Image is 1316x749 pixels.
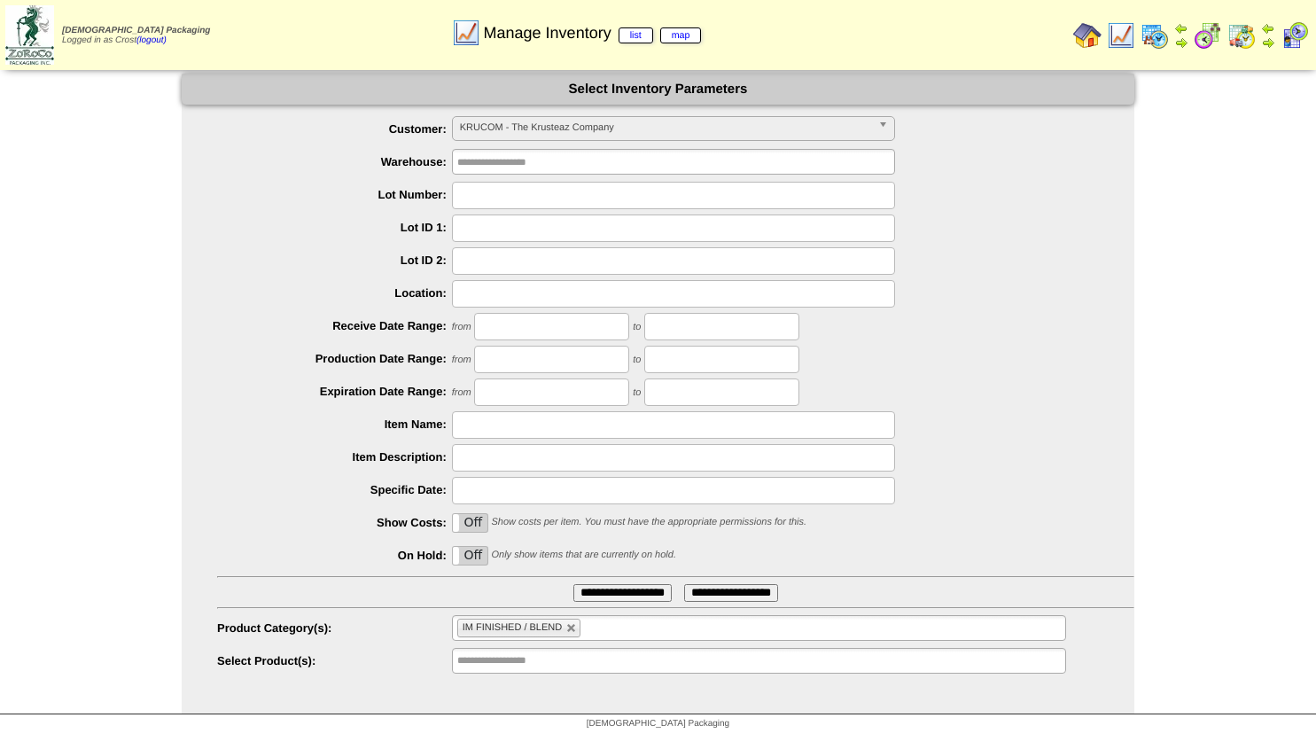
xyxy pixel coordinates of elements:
[1073,21,1102,50] img: home.gif
[452,322,471,332] span: from
[633,322,641,332] span: to
[217,188,452,201] label: Lot Number:
[217,155,452,168] label: Warehouse:
[453,547,487,565] label: Off
[136,35,167,45] a: (logout)
[1194,21,1222,50] img: calendarblend.gif
[62,26,210,35] span: [DEMOGRAPHIC_DATA] Packaging
[217,221,452,234] label: Lot ID 1:
[619,27,653,43] a: list
[217,621,452,635] label: Product Category(s):
[217,352,452,365] label: Production Date Range:
[182,74,1134,105] div: Select Inventory Parameters
[463,622,562,633] span: IM FINISHED / BLEND
[453,514,487,532] label: Off
[660,27,702,43] a: map
[62,26,210,45] span: Logged in as Crost
[587,719,729,729] span: [DEMOGRAPHIC_DATA] Packaging
[1227,21,1256,50] img: calendarinout.gif
[217,122,452,136] label: Customer:
[217,654,452,667] label: Select Product(s):
[217,549,452,562] label: On Hold:
[452,355,471,365] span: from
[217,516,452,529] label: Show Costs:
[217,319,452,332] label: Receive Date Range:
[491,517,806,527] span: Show costs per item. You must have the appropriate permissions for this.
[1261,21,1275,35] img: arrowleft.gif
[452,513,488,533] div: OnOff
[217,450,452,464] label: Item Description:
[1261,35,1275,50] img: arrowright.gif
[217,254,452,267] label: Lot ID 2:
[5,5,54,65] img: zoroco-logo-small.webp
[1281,21,1309,50] img: calendarcustomer.gif
[217,417,452,431] label: Item Name:
[452,387,471,398] span: from
[1107,21,1135,50] img: line_graph.gif
[1141,21,1169,50] img: calendarprod.gif
[1174,21,1188,35] img: arrowleft.gif
[217,385,452,398] label: Expiration Date Range:
[633,355,641,365] span: to
[452,19,480,47] img: line_graph.gif
[1174,35,1188,50] img: arrowright.gif
[452,546,488,566] div: OnOff
[484,24,702,43] span: Manage Inventory
[217,483,452,496] label: Specific Date:
[460,117,871,138] span: KRUCOM - The Krusteaz Company
[633,387,641,398] span: to
[217,286,452,300] label: Location:
[491,550,675,560] span: Only show items that are currently on hold.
